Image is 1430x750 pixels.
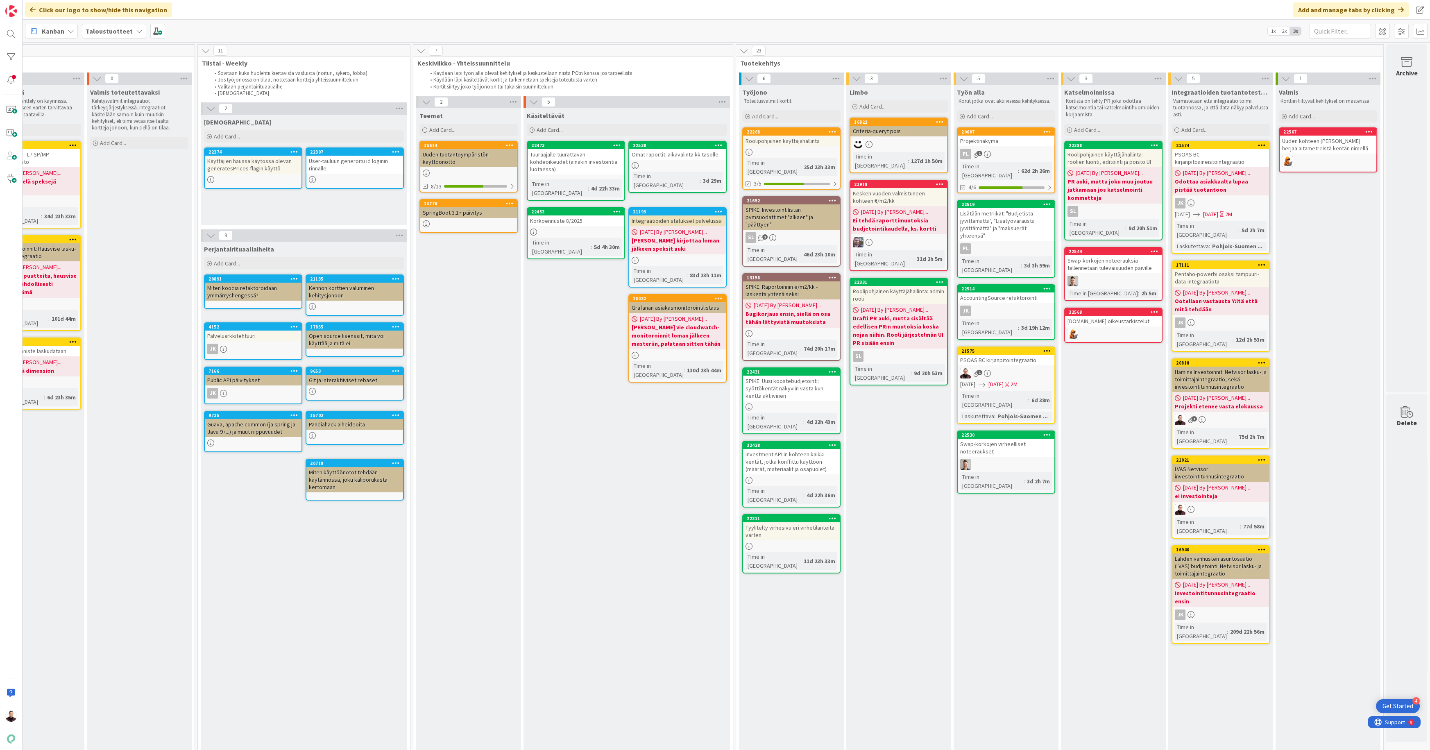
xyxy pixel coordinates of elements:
[1280,136,1376,154] div: Uuden kohteen [PERSON_NAME] herjaa aitametreistä kentän nimellä
[957,347,1055,424] a: 21575PSOAS BC kirjanpitointegraatioAA[DATE][DATE]2MTime in [GEOGRAPHIC_DATA]:6d 38mLaskutettava:P...
[747,129,840,135] div: 22268
[958,128,1054,146] div: 20607Projektinäkymä
[958,285,1054,292] div: 22514
[1175,221,1238,239] div: Time in [GEOGRAPHIC_DATA]
[850,180,948,271] a: 21918Kesken vuoden valmistuneen kohteen €/m2/kk[DATE] By [PERSON_NAME]...Ei tehdä raporttimuutoks...
[1076,169,1143,177] span: [DATE] By [PERSON_NAME]...
[743,274,840,281] div: 13158
[632,361,684,379] div: Time in [GEOGRAPHIC_DATA]
[205,156,301,174] div: Käyttäjien haussa käytössä olevan generatesPrices flagin käyttö
[1074,126,1100,134] span: Add Card...
[850,237,947,247] div: TK
[633,209,726,215] div: 21193
[960,306,971,316] div: JK
[1065,149,1162,167] div: Roolipohjainen käyttäjähallinta: roolien luonti, editointi ja poisto UI
[629,208,726,215] div: 21193
[960,162,1018,180] div: Time in [GEOGRAPHIC_DATA]
[850,279,947,304] div: 22331Roolipohjainen käyttäjähallinta: admin rooli
[531,143,624,148] div: 22473
[853,364,911,382] div: Time in [GEOGRAPHIC_DATA]
[1181,126,1208,134] span: Add Card...
[1069,143,1162,148] div: 22388
[859,103,886,110] span: Add Card...
[419,141,518,193] a: 15614Uuden tuotantoympäristön käyttöönotto8/13
[958,201,1054,208] div: 22519
[746,310,837,326] b: Bugikorjaus ensin, siellä on osa tähän liittyvistä muutoksista
[528,215,624,226] div: Korkoennuste 8/2025
[208,276,301,282] div: 20891
[957,284,1055,340] a: 22514AccountingSource refaktorointiJKTime in [GEOGRAPHIC_DATA]:3d 19h 12m
[1183,288,1250,297] span: [DATE] By [PERSON_NAME]...
[1282,156,1293,167] img: MH
[908,156,909,165] span: :
[591,242,592,252] span: :
[205,148,301,174] div: 22374Käyttäjien haussa käytössä olevan generatesPrices flagin käyttö
[1065,316,1162,326] div: [DOMAIN_NAME] oikeustarkistelut
[854,119,947,125] div: 16822
[640,228,707,236] span: [DATE] By [PERSON_NAME]...
[204,274,302,309] a: 20891Miten koodia refaktoroidaan ymmärryshengessä?
[746,232,756,243] div: sl
[306,323,403,349] div: 17855Open source lisenssit, mitä voi käyttää ja mitä ei
[1065,248,1162,255] div: 22544
[528,208,624,226] div: 22453Korkoennuste 8/2025
[958,149,1054,159] div: PL
[1065,308,1162,316] div: 22568
[1065,142,1162,149] div: 22388
[1280,156,1376,167] div: MH
[1172,269,1269,287] div: Pentaho-powerbi osaksi tampuuri-data-integraatiota
[1067,276,1078,286] img: TN
[1019,323,1052,332] div: 3d 19h 12m
[861,306,928,314] span: [DATE] By [PERSON_NAME]...
[688,271,723,280] div: 83d 23h 11m
[850,139,947,150] div: MH
[420,149,517,167] div: Uuden tuotantoympäristön käyttöönotto
[1065,206,1162,217] div: sl
[1065,248,1162,273] div: 22544Swap-korkojen noteerauksia tallennetaan tulevaisuuden päiville
[528,149,624,174] div: Tuuraajalle tuurattavan kohdeoikeudet (ainakin investointia luotaessa)
[853,314,945,347] b: Drafti PR auki, mutta sisältää edellisen PR:n muutoksia koska nojaa niihin. Rooli järjestelmän UI...
[1183,169,1250,177] span: [DATE] By [PERSON_NAME]...
[754,301,821,310] span: [DATE] By [PERSON_NAME]...
[684,366,685,375] span: :
[800,163,802,172] span: :
[1280,128,1376,136] div: 22567
[850,118,947,126] div: 16822
[742,196,841,267] a: 21652SPIKE: Investointilistan pvmsuodattimet "alkaen" ja "päättyen"slTime in [GEOGRAPHIC_DATA]:46...
[1210,242,1265,251] div: Pohjois-Suomen ...
[214,133,240,140] span: Add Card...
[628,294,727,383] a: 20432Grafanan asiakasmonitorointilistaus[DATE] By [PERSON_NAME]...[PERSON_NAME] vie cloudwatch-mo...
[958,285,1054,303] div: 22514AccountingSource refaktorointi
[205,344,301,354] div: JK
[629,215,726,226] div: Integraatioiden statukset palvelussa
[915,254,945,263] div: 31d 2h 5m
[961,348,1054,354] div: 21575
[431,182,442,191] span: 8/13
[850,351,947,362] div: sl
[800,250,802,259] span: :
[41,212,42,221] span: :
[1065,308,1162,326] div: 22568[DOMAIN_NAME] oikeustarkistelut
[1175,317,1185,328] div: JK
[762,234,768,240] span: 1
[1065,329,1162,340] div: MH
[629,295,726,302] div: 20432
[1018,166,1019,175] span: :
[967,113,993,120] span: Add Card...
[629,142,726,160] div: 22538Omat raportit: aikavalinta kk-tasolle
[743,281,840,299] div: SPIKE: Raportoinnin e/m2/kk -laskenta yhtenäiseksi
[306,156,403,174] div: User-tauluun generoitu id loginin rinnalle
[1175,331,1233,349] div: Time in [GEOGRAPHIC_DATA]
[100,139,126,147] span: Add Card...
[1067,206,1078,217] div: sl
[530,238,591,256] div: Time in [GEOGRAPHIC_DATA]
[204,367,302,404] a: 7166Public API päivityksetJK
[1280,128,1376,154] div: 22567Uuden kohteen [PERSON_NAME] herjaa aitametreistä kentän nimellä
[1176,143,1269,148] div: 21574
[850,118,948,173] a: 16822Criteria-queryt poisMHTime in [GEOGRAPHIC_DATA]:127d 1h 50m
[1238,226,1240,235] span: :
[1065,276,1162,286] div: TN
[632,323,723,348] b: [PERSON_NAME] vie cloudwatch-monitoroinnit loman jälkeen masteriin, palataan sitten tähän
[687,271,688,280] span: :
[743,232,840,243] div: sl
